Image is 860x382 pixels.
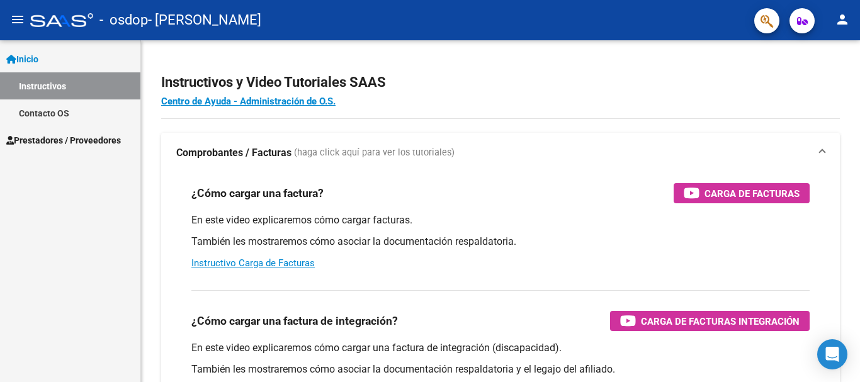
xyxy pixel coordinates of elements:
span: (haga click aquí para ver los tutoriales) [294,146,455,160]
span: Prestadores / Proveedores [6,133,121,147]
a: Instructivo Carga de Facturas [191,257,315,269]
mat-expansion-panel-header: Comprobantes / Facturas (haga click aquí para ver los tutoriales) [161,133,840,173]
span: Inicio [6,52,38,66]
span: Carga de Facturas [704,186,800,201]
h3: ¿Cómo cargar una factura de integración? [191,312,398,330]
h2: Instructivos y Video Tutoriales SAAS [161,70,840,94]
p: En este video explicaremos cómo cargar facturas. [191,213,810,227]
p: En este video explicaremos cómo cargar una factura de integración (discapacidad). [191,341,810,355]
span: - osdop [99,6,148,34]
strong: Comprobantes / Facturas [176,146,291,160]
p: También les mostraremos cómo asociar la documentación respaldatoria y el legajo del afiliado. [191,362,810,376]
h3: ¿Cómo cargar una factura? [191,184,324,202]
button: Carga de Facturas Integración [610,311,810,331]
mat-icon: menu [10,12,25,27]
button: Carga de Facturas [674,183,810,203]
div: Open Intercom Messenger [817,339,847,369]
mat-icon: person [835,12,850,27]
span: Carga de Facturas Integración [641,313,800,329]
span: - [PERSON_NAME] [148,6,261,34]
p: También les mostraremos cómo asociar la documentación respaldatoria. [191,235,810,249]
a: Centro de Ayuda - Administración de O.S. [161,96,336,107]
